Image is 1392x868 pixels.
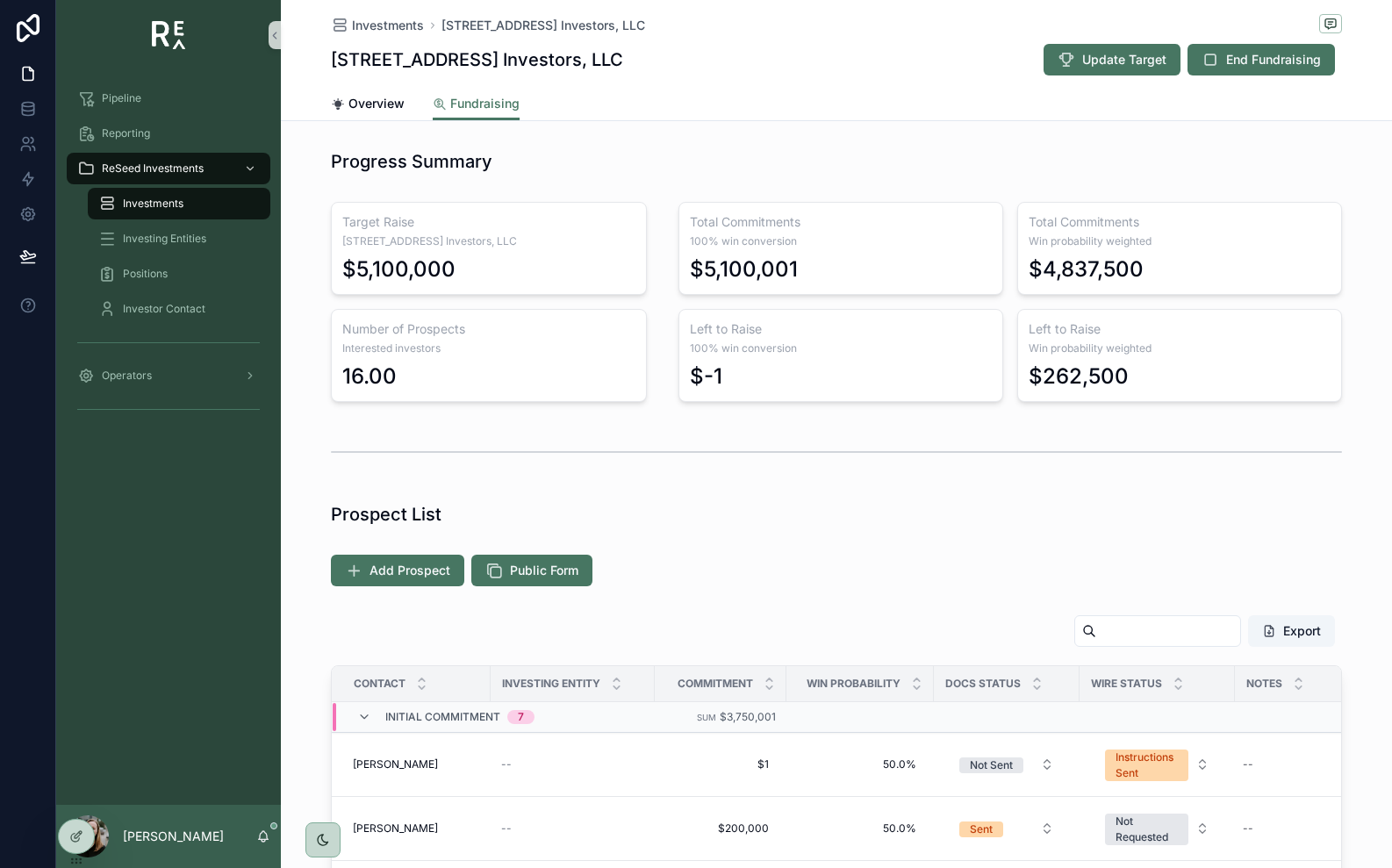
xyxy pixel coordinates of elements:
span: Pipeline [102,91,141,105]
span: Investments [123,197,183,211]
img: App logo [152,21,186,49]
span: -- [501,821,512,836]
span: Overview [348,95,405,112]
p: [PERSON_NAME] [123,828,224,845]
div: $5,100,000 [342,255,456,283]
span: Investor Contact [123,302,205,316]
span: [STREET_ADDRESS] Investors, LLC [342,234,635,248]
a: 50.0% [797,814,923,843]
a: Fundraising [433,88,520,121]
span: Positions [123,267,168,281]
a: Operators [67,360,270,391]
a: -- [501,821,644,836]
a: Overview [331,88,405,123]
span: Win Probability [807,677,900,691]
a: -- [1236,814,1353,843]
span: $3,750,001 [720,710,776,723]
span: Initial Commitment [385,710,500,724]
div: -- [1243,757,1253,771]
button: Select Button [1091,805,1223,852]
div: $4,837,500 [1029,255,1144,283]
button: Select Button [945,749,1068,780]
button: Export [1248,615,1335,647]
div: $-1 [690,362,722,391]
span: Notes [1246,677,1282,691]
span: Commitment [678,677,753,691]
a: [PERSON_NAME] [353,757,480,771]
span: -- [501,757,512,771]
div: $5,100,001 [690,255,798,283]
span: 50.0% [804,821,916,836]
span: $200,000 [672,821,769,836]
a: $1 [665,750,776,778]
button: Select Button [945,813,1068,844]
a: Investor Contact [88,293,270,325]
div: 7 [518,710,524,724]
h3: Left to Raise [1029,320,1331,338]
span: Fundraising [450,95,520,112]
div: Instructions Sent [1116,750,1178,781]
a: [PERSON_NAME] [353,821,480,836]
span: Interested investors [342,341,635,355]
a: -- [1236,750,1353,778]
span: Operators [102,369,152,383]
div: -- [1243,821,1253,836]
span: 50.0% [804,757,916,771]
a: -- [501,757,644,771]
div: Not Requested [1116,814,1178,845]
a: Investments [88,188,270,219]
a: 50.0% [797,750,923,778]
a: [STREET_ADDRESS] Investors, LLC [441,17,645,34]
span: [PERSON_NAME] [353,757,438,771]
span: ReSeed Investments [102,161,204,176]
a: Reporting [67,118,270,149]
button: Select Button [1091,741,1223,788]
span: $1 [672,757,769,771]
span: Investing Entity [502,677,600,691]
span: Docs Status [945,677,1021,691]
a: Select Button [1090,740,1224,789]
a: Investing Entities [88,223,270,255]
a: Select Button [944,812,1069,845]
span: 100% win conversion [690,234,992,248]
h3: Total Commitments [1029,213,1331,231]
span: 100% win conversion [690,341,992,355]
button: End Fundraising [1188,44,1335,75]
span: Update Target [1082,51,1166,68]
h3: Left to Raise [690,320,992,338]
a: ReSeed Investments [67,153,270,184]
span: Investing Entities [123,232,206,246]
button: Update Target [1044,44,1180,75]
a: Select Button [944,748,1069,781]
h1: [STREET_ADDRESS] Investors, LLC [331,47,623,72]
div: scrollable content [56,70,281,446]
h3: Target Raise [342,213,635,231]
a: Investments [331,17,424,34]
span: Add Prospect [370,562,450,579]
span: Investments [352,17,424,34]
div: Sent [970,821,993,837]
a: Select Button [1090,804,1224,853]
span: Win probability weighted [1029,234,1331,248]
h1: Progress Summary [331,149,492,174]
div: $262,500 [1029,362,1129,391]
span: Contact [354,677,405,691]
a: Pipeline [67,82,270,114]
a: $200,000 [665,814,776,843]
h3: Total Commitments [690,213,992,231]
h1: Prospect List [331,502,441,527]
span: Reporting [102,126,150,140]
a: Positions [88,258,270,290]
h3: Number of Prospects [342,320,635,338]
span: Win probability weighted [1029,341,1331,355]
button: Add Prospect [331,555,464,586]
div: Not Sent [970,757,1013,773]
small: Sum [697,713,716,722]
span: [PERSON_NAME] [353,821,438,836]
span: End Fundraising [1226,51,1321,68]
button: Public Form [471,555,592,586]
span: Wire Status [1091,677,1162,691]
span: Public Form [510,562,578,579]
div: 16.00 [342,362,397,391]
